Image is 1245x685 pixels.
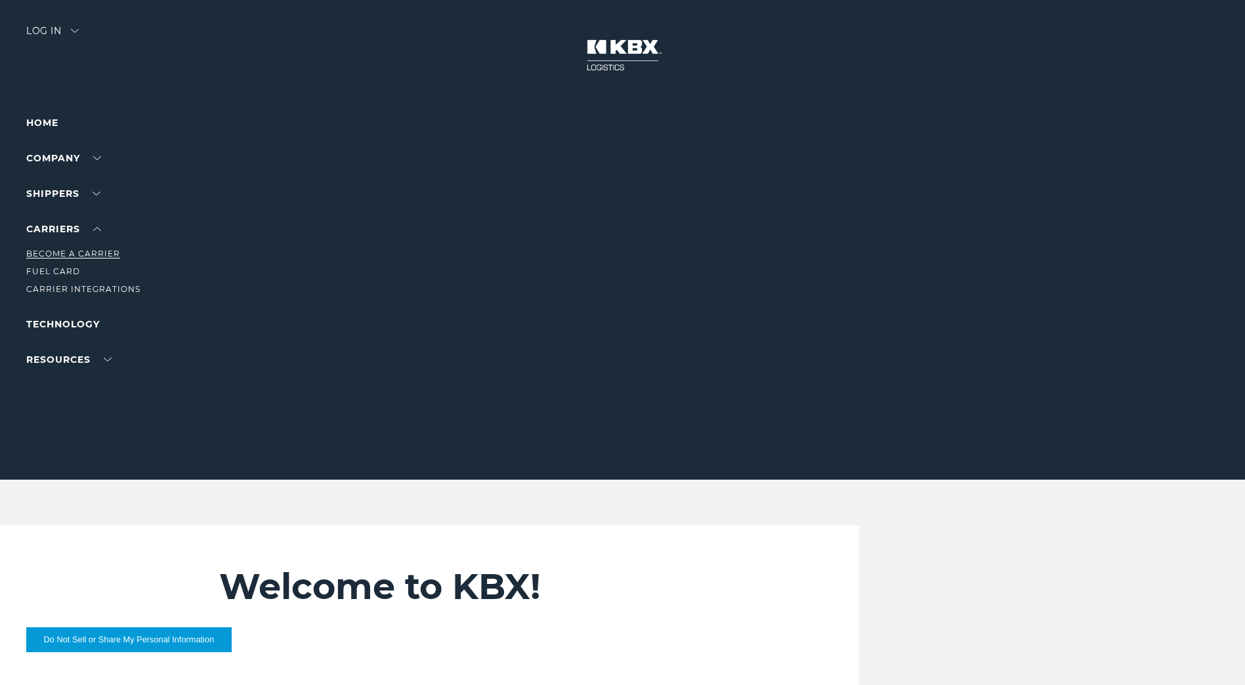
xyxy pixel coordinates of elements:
[26,26,79,45] div: Log in
[26,284,140,294] a: Carrier Integrations
[219,565,780,608] h2: Welcome to KBX!
[26,188,100,199] a: SHIPPERS
[26,318,100,330] a: Technology
[26,249,120,259] a: Become a Carrier
[26,223,101,235] a: Carriers
[26,266,80,276] a: Fuel Card
[26,117,58,129] a: Home
[26,152,101,164] a: Company
[26,627,232,652] button: Do Not Sell or Share My Personal Information
[71,29,79,33] img: arrow
[26,354,112,365] a: RESOURCES
[574,26,672,84] img: kbx logo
